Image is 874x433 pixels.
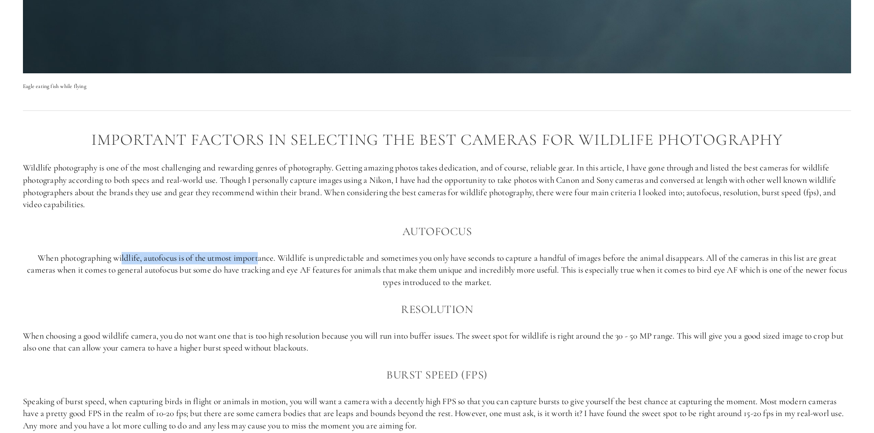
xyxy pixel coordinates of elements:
h3: Resolution [23,300,851,318]
h3: Burst Speed (FPS) [23,366,851,384]
p: Eagle eating fish while flying [23,82,851,91]
p: Wildlife photography is one of the most challenging and rewarding genres of photography. Getting ... [23,162,851,210]
p: When choosing a good wildlife camera, you do not want one that is too high resolution because you... [23,330,851,354]
h3: Autofocus [23,222,851,241]
h2: Important factors in selecting the best cameras for Wildlife photography [23,131,851,149]
p: Speaking of burst speed, when capturing birds in flight or animals in motion, you will want a cam... [23,395,851,432]
p: When photographing wildlife, autofocus is of the utmost importance. Wildlife is unpredictable and... [23,252,851,289]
